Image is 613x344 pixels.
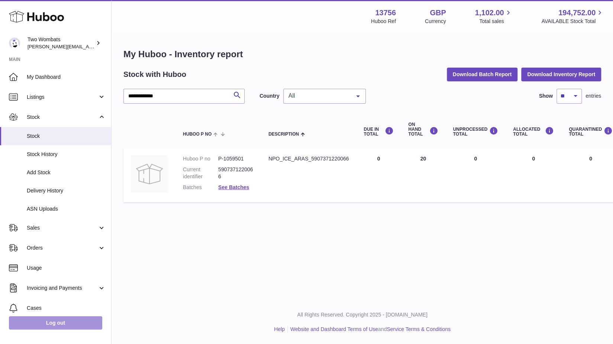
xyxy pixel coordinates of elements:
div: ALLOCATED Total [513,127,554,137]
div: Huboo Ref [371,18,396,25]
button: Download Batch Report [447,68,518,81]
dt: Current identifier [183,166,218,180]
span: [PERSON_NAME][EMAIL_ADDRESS][PERSON_NAME][DOMAIN_NAME] [28,43,189,49]
dt: Huboo P no [183,155,218,162]
strong: 13756 [375,8,396,18]
td: 0 [506,148,561,202]
a: Log out [9,316,102,330]
img: adam.randall@twowombats.com [9,38,20,49]
a: Service Terms & Conditions [387,326,451,332]
span: Usage [27,265,106,272]
span: Listings [27,94,98,101]
td: 0 [356,148,401,202]
span: Cases [27,305,106,312]
a: 1,102.00 Total sales [475,8,513,25]
p: All Rights Reserved. Copyright 2025 - [DOMAIN_NAME] [117,311,607,318]
td: 20 [401,148,445,202]
span: Sales [27,224,98,231]
a: Help [274,326,285,332]
span: Invoicing and Payments [27,285,98,292]
td: 0 [445,148,506,202]
div: UNPROCESSED Total [453,127,498,137]
span: Huboo P no [183,132,212,137]
label: Show [539,93,553,100]
span: All [287,92,351,100]
span: entries [585,93,601,100]
a: 194,752.00 AVAILABLE Stock Total [541,8,604,25]
div: ON HAND Total [408,122,438,137]
span: 1,102.00 [475,8,504,18]
div: Two Wombats [28,36,94,50]
span: Add Stock [27,169,106,176]
span: Stock [27,114,98,121]
span: My Dashboard [27,74,106,81]
span: Stock [27,133,106,140]
span: Orders [27,244,98,251]
a: Website and Dashboard Terms of Use [290,326,378,332]
h2: Stock with Huboo [123,69,186,79]
span: Delivery History [27,187,106,194]
div: NPO_ICE_ARAS_5907371220066 [268,155,349,162]
span: AVAILABLE Stock Total [541,18,604,25]
img: product image [131,155,168,192]
dd: P-1059501 [218,155,254,162]
label: Country [259,93,280,100]
button: Download Inventory Report [521,68,601,81]
dd: 5907371220066 [218,166,254,180]
h1: My Huboo - Inventory report [123,48,601,60]
span: Stock History [27,151,106,158]
span: 194,752.00 [558,8,596,18]
a: See Batches [218,184,249,190]
div: Currency [425,18,446,25]
span: Total sales [479,18,512,25]
span: ASN Uploads [27,205,106,212]
li: and [288,326,451,333]
span: 0 [589,156,592,162]
span: Description [268,132,299,137]
strong: GBP [430,8,446,18]
div: QUARANTINED Total [569,127,613,137]
dt: Batches [183,184,218,191]
div: DUE IN TOTAL [364,127,393,137]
